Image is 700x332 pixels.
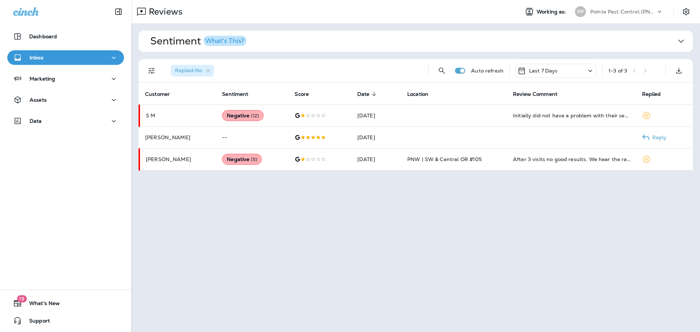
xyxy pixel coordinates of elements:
div: Negative [222,110,264,121]
span: Customer [145,91,170,97]
span: Date [357,91,379,97]
span: Replied [642,91,670,97]
button: Assets [7,93,124,107]
p: [PERSON_NAME] [145,134,210,140]
span: What's New [22,300,60,309]
p: Dashboard [29,34,57,39]
button: Inbox [7,50,124,65]
span: Location [407,91,438,97]
button: Export as CSV [672,63,686,78]
p: Pointe Pest Control (PNW) [590,9,656,15]
button: 19What's New [7,296,124,310]
div: Initially did not have a problem with their service but every time they came out to spray, I woul... [513,112,630,119]
span: ( 12 ) [251,113,259,119]
div: What's This? [205,38,244,44]
div: PP [575,6,586,17]
p: Auto refresh [471,68,503,74]
span: Location [407,91,428,97]
span: Customer [145,91,179,97]
td: [DATE] [351,126,401,148]
button: Support [7,313,124,328]
span: Review Comment [513,91,557,97]
span: Support [22,318,50,327]
span: 19 [17,295,27,302]
p: Inbox [30,55,43,60]
p: Assets [30,97,47,103]
button: What's This? [203,36,246,46]
button: Data [7,114,124,128]
span: Score [295,91,309,97]
p: Marketing [30,76,55,82]
button: Settings [680,5,693,18]
span: Date [357,91,370,97]
span: Sentiment [222,91,248,97]
span: PNW | SW & Central OR #105 [407,156,482,163]
span: ( 5 ) [251,156,257,163]
button: Dashboard [7,29,124,44]
button: Search Reviews [435,63,449,78]
button: Marketing [7,71,124,86]
div: 1 - 3 of 3 [608,68,627,74]
td: [DATE] [351,105,401,126]
span: Review Comment [513,91,567,97]
span: Sentiment [222,91,258,97]
p: Reviews [146,6,183,17]
button: Filters [144,63,159,78]
p: [PERSON_NAME] [146,156,210,162]
td: [DATE] [351,148,401,170]
h1: Sentiment [150,35,246,47]
span: Replied [642,91,661,97]
div: After 3 visits no good results. We hear the rats in our walls we called point pest control.we had... [513,156,630,163]
span: Replied : No [175,67,202,74]
p: S M [146,113,210,118]
button: Collapse Sidebar [108,4,129,19]
div: Replied:No [171,65,214,77]
span: Score [295,91,318,97]
td: -- [216,126,289,148]
p: Data [30,118,42,124]
button: SentimentWhat's This? [144,31,699,52]
p: Reply [649,134,667,140]
div: Negative [222,154,262,165]
p: Last 7 Days [529,68,558,74]
span: Working as: [537,9,568,15]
